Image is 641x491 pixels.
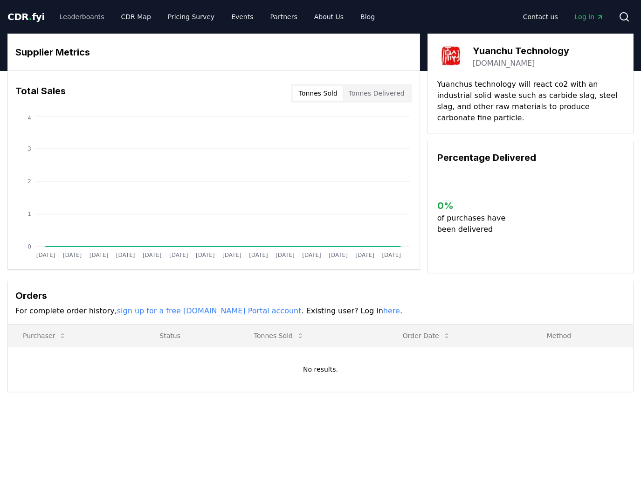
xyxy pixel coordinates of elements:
[169,252,188,258] tspan: [DATE]
[437,151,624,165] h3: Percentage Delivered
[196,252,215,258] tspan: [DATE]
[437,213,513,235] p: of purchases have been delivered
[15,45,412,59] h3: Supplier Metrics
[7,10,45,23] a: CDR.fyi
[276,252,295,258] tspan: [DATE]
[28,115,31,121] tspan: 4
[567,8,611,25] a: Log in
[117,306,302,315] a: sign up for a free [DOMAIN_NAME] Portal account
[15,326,74,345] button: Purchaser
[307,8,351,25] a: About Us
[293,86,343,101] button: Tonnes Sold
[516,8,565,25] a: Contact us
[575,12,604,21] span: Log in
[15,84,66,103] h3: Total Sales
[473,44,569,58] h3: Yuanchu Technology
[160,8,222,25] a: Pricing Survey
[15,305,626,317] p: For complete order history, . Existing user? Log in .
[249,252,268,258] tspan: [DATE]
[355,252,374,258] tspan: [DATE]
[473,58,535,69] a: [DOMAIN_NAME]
[52,8,382,25] nav: Main
[28,145,31,152] tspan: 3
[143,252,162,258] tspan: [DATE]
[36,252,55,258] tspan: [DATE]
[539,331,626,340] p: Method
[52,8,112,25] a: Leaderboards
[437,43,463,69] img: Yuanchu Technology-logo
[15,289,626,303] h3: Orders
[28,243,31,250] tspan: 0
[222,252,241,258] tspan: [DATE]
[63,252,82,258] tspan: [DATE]
[516,8,611,25] nav: Main
[114,8,159,25] a: CDR Map
[8,347,633,392] td: No results.
[28,178,31,185] tspan: 2
[28,211,31,217] tspan: 1
[224,8,261,25] a: Events
[329,252,348,258] tspan: [DATE]
[302,252,321,258] tspan: [DATE]
[152,331,232,340] p: Status
[437,199,513,213] h3: 0 %
[343,86,410,101] button: Tonnes Delivered
[7,11,45,22] span: CDR fyi
[29,11,32,22] span: .
[395,326,458,345] button: Order Date
[383,306,400,315] a: here
[353,8,382,25] a: Blog
[116,252,135,258] tspan: [DATE]
[437,79,624,124] p: Yuanchus technology will react co2 with an industrial solid waste such as carbide slag, steel sla...
[247,326,311,345] button: Tonnes Sold
[382,252,401,258] tspan: [DATE]
[263,8,305,25] a: Partners
[90,252,109,258] tspan: [DATE]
